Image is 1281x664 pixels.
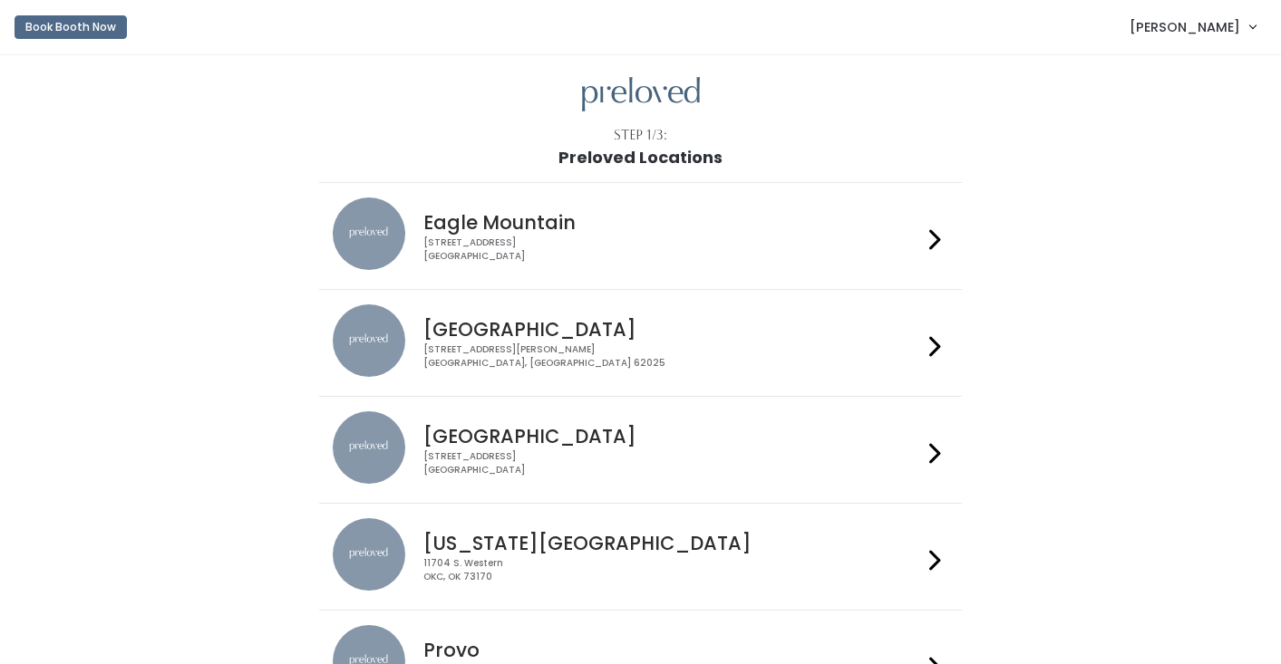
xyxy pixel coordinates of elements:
[333,518,948,595] a: preloved location [US_STATE][GEOGRAPHIC_DATA] 11704 S. WesternOKC, OK 73170
[15,7,127,47] a: Book Booth Now
[333,411,948,488] a: preloved location [GEOGRAPHIC_DATA] [STREET_ADDRESS][GEOGRAPHIC_DATA]
[423,343,922,370] div: [STREET_ADDRESS][PERSON_NAME] [GEOGRAPHIC_DATA], [GEOGRAPHIC_DATA] 62025
[333,304,405,377] img: preloved location
[333,197,405,270] img: preloved location
[1111,7,1274,46] a: [PERSON_NAME]
[423,212,922,233] h4: Eagle Mountain
[15,15,127,39] button: Book Booth Now
[423,557,922,583] div: 11704 S. Western OKC, OK 73170
[333,518,405,591] img: preloved location
[423,426,922,447] h4: [GEOGRAPHIC_DATA]
[1130,17,1240,37] span: [PERSON_NAME]
[423,533,922,553] h4: [US_STATE][GEOGRAPHIC_DATA]
[333,197,948,274] a: preloved location Eagle Mountain [STREET_ADDRESS][GEOGRAPHIC_DATA]
[333,411,405,484] img: preloved location
[423,236,922,263] div: [STREET_ADDRESS] [GEOGRAPHIC_DATA]
[582,77,700,112] img: preloved logo
[423,450,922,476] div: [STREET_ADDRESS] [GEOGRAPHIC_DATA]
[333,304,948,381] a: preloved location [GEOGRAPHIC_DATA] [STREET_ADDRESS][PERSON_NAME][GEOGRAPHIC_DATA], [GEOGRAPHIC_D...
[558,149,723,167] h1: Preloved Locations
[423,319,922,340] h4: [GEOGRAPHIC_DATA]
[614,126,667,145] div: Step 1/3:
[423,640,922,660] h4: Provo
